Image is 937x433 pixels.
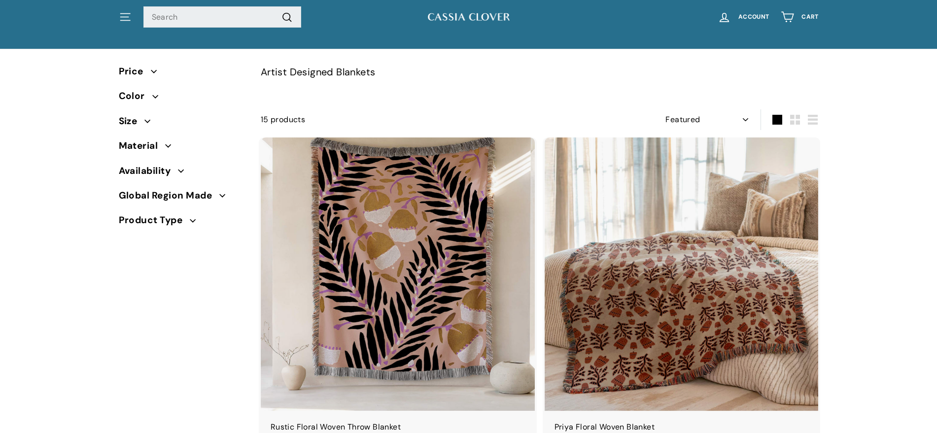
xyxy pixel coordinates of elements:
[119,89,152,103] span: Color
[801,14,818,20] span: Cart
[119,111,245,136] button: Size
[119,210,245,235] button: Product Type
[119,86,245,111] button: Color
[119,164,178,178] span: Availability
[261,64,819,80] p: Artist Designed Blankets
[119,186,245,210] button: Global Region Made
[119,114,145,129] span: Size
[119,213,190,228] span: Product Type
[738,14,769,20] span: Account
[143,6,301,28] input: Search
[119,62,245,86] button: Price
[712,2,775,32] a: Account
[119,161,245,186] button: Availability
[261,113,540,126] div: 15 products
[119,188,220,203] span: Global Region Made
[119,138,166,153] span: Material
[119,64,151,79] span: Price
[119,136,245,161] button: Material
[775,2,824,32] a: Cart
